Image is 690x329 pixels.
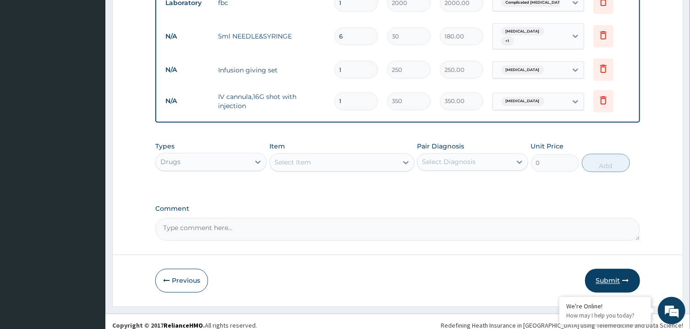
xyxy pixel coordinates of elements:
span: We're online! [53,103,126,196]
div: Minimize live chat window [150,5,172,27]
div: Chat with us now [48,51,154,63]
td: Infusion giving set [214,61,329,79]
td: N/A [161,93,214,110]
label: Item [269,142,285,151]
div: Select Item [274,158,311,167]
button: Previous [155,269,208,293]
span: [MEDICAL_DATA] [501,97,544,106]
button: Submit [585,269,640,293]
div: We're Online! [566,302,644,310]
td: IV cannula,16G shot with injection [214,88,329,115]
p: How may I help you today? [566,312,644,319]
textarea: Type your message and hit 'Enter' [5,226,175,258]
span: [MEDICAL_DATA] [501,66,544,75]
span: + 1 [501,37,514,46]
div: Drugs [160,158,181,167]
td: N/A [161,61,214,78]
span: [MEDICAL_DATA] [501,27,544,36]
label: Comment [155,205,640,213]
td: 5ml NEEDLE&SYRINGE [214,27,329,45]
img: d_794563401_company_1708531726252_794563401 [17,46,37,69]
div: Select Diagnosis [422,158,476,167]
button: Add [582,154,630,172]
label: Types [155,143,175,151]
label: Pair Diagnosis [417,142,464,151]
td: N/A [161,28,214,45]
label: Unit Price [531,142,564,151]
